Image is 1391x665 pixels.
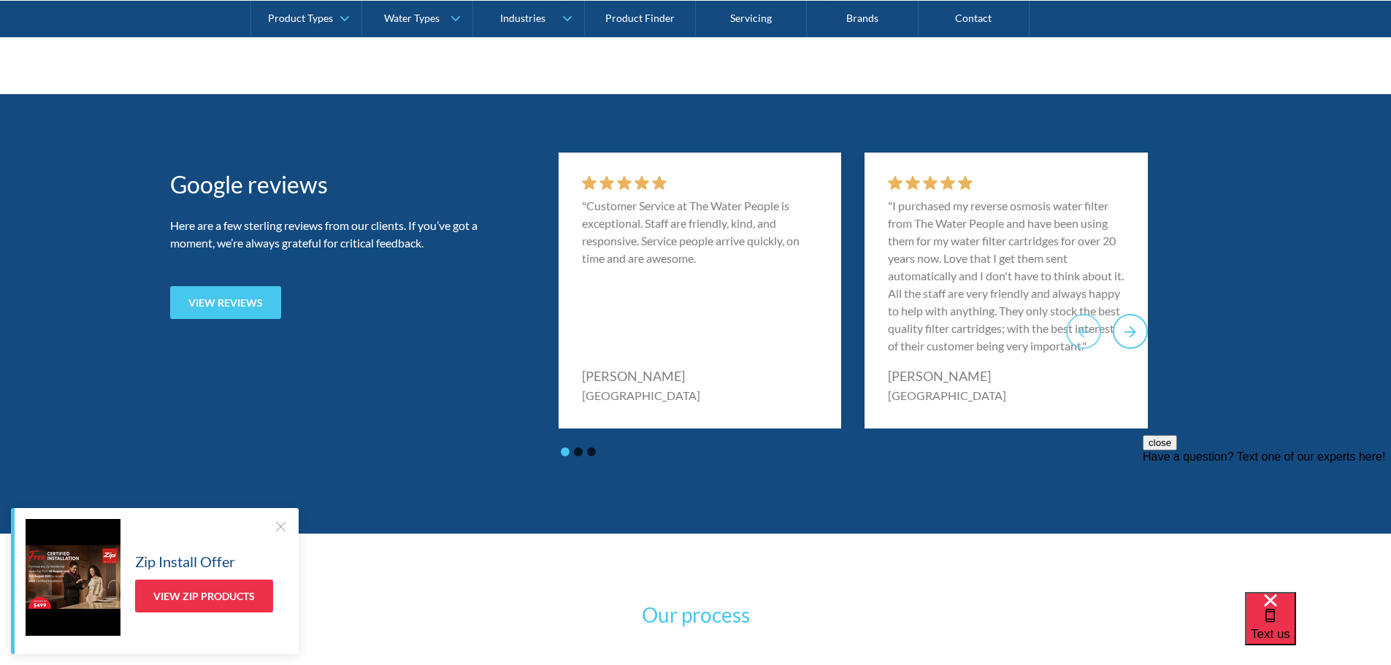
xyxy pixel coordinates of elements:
div: [PERSON_NAME] [888,366,1006,387]
ul: Select a slide to show [559,434,598,469]
div: Water Types [384,12,440,24]
h3: Our process [265,599,1127,630]
p: Here are a few sterling reviews from our clients. If you’ve got a moment, we’re always grateful f... [170,217,486,252]
a: View Zip Products [135,580,273,612]
button: Go to page 2 [574,447,583,456]
div: 2 of 5 [865,153,1147,428]
p: "I purchased my reverse osmosis water filter from The Water People and have been using them for m... [888,197,1124,355]
div: [GEOGRAPHIC_DATA] [582,386,700,405]
img: Zip Install Offer [26,519,120,636]
p: "Customer Service at The Water People is exceptional. Staff are friendly, kind, and responsive. S... [582,197,818,267]
div: Product Types [268,12,333,24]
iframe: podium webchat widget prompt [1143,435,1391,610]
div: [PERSON_NAME] [582,366,700,387]
a: View reviews [170,286,281,319]
div: Industries [500,12,545,24]
h5: Zip Install Offer [135,550,235,572]
button: Go to page 3 [587,447,596,456]
button: Go to page 1 [561,447,570,456]
button: Go to last slide [1066,314,1101,349]
div: [GEOGRAPHIC_DATA] [888,386,1006,405]
iframe: podium webchat widget bubble [1245,592,1391,665]
div: 1 of 5 [559,153,841,428]
button: Next slide [1113,314,1148,349]
h2: Google reviews [170,167,486,202]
